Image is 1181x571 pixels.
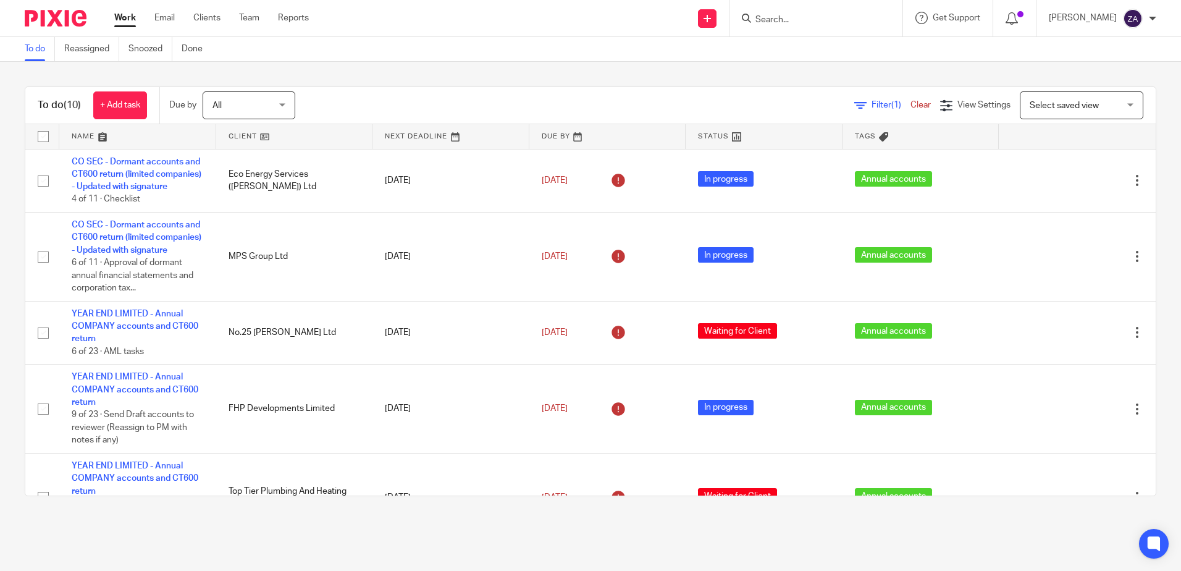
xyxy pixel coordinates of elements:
span: In progress [698,171,754,187]
a: Reports [278,12,309,24]
p: [PERSON_NAME] [1049,12,1117,24]
td: MPS Group Ltd [216,213,373,302]
td: [DATE] [372,365,529,454]
td: Top Tier Plumbing And Heating Ltd [216,453,373,542]
span: [DATE] [542,252,568,261]
a: YEAR END LIMITED - Annual COMPANY accounts and CT600 return [72,310,198,344]
span: Select saved view [1030,101,1099,110]
a: YEAR END LIMITED - Annual COMPANY accounts and CT600 return [72,373,198,407]
a: Done [182,37,212,61]
td: [DATE] [372,453,529,542]
span: Annual accounts [855,323,932,339]
span: 4 of 11 · Checklist [72,195,140,204]
span: In progress [698,400,754,415]
a: Reassigned [64,37,119,61]
span: Annual accounts [855,488,932,504]
td: No.25 [PERSON_NAME] Ltd [216,301,373,365]
h1: To do [38,99,81,112]
span: [DATE] [542,328,568,337]
a: CO SEC - Dormant accounts and CT600 return (limited companies) - Updated with signature [72,221,201,255]
span: Waiting for Client [698,323,777,339]
a: Snoozed [128,37,172,61]
span: (10) [64,100,81,110]
td: [DATE] [372,213,529,302]
td: [DATE] [372,149,529,213]
a: Team [239,12,259,24]
span: [DATE] [542,404,568,413]
span: [DATE] [542,493,568,502]
span: Annual accounts [855,171,932,187]
span: In progress [698,247,754,263]
a: Clients [193,12,221,24]
td: FHP Developments Limited [216,365,373,454]
a: YEAR END LIMITED - Annual COMPANY accounts and CT600 return [72,462,198,496]
a: + Add task [93,91,147,119]
input: Search [754,15,865,26]
span: Get Support [933,14,980,22]
span: 9 of 23 · Send Draft accounts to reviewer (Reassign to PM with notes if any) [72,410,194,444]
a: Work [114,12,136,24]
td: [DATE] [372,301,529,365]
span: Filter [872,101,910,109]
a: Clear [910,101,931,109]
img: svg%3E [1123,9,1143,28]
a: CO SEC - Dormant accounts and CT600 return (limited companies) - Updated with signature [72,158,201,192]
span: Annual accounts [855,247,932,263]
a: To do [25,37,55,61]
a: Email [154,12,175,24]
span: Waiting for Client [698,488,777,504]
span: Annual accounts [855,400,932,415]
span: View Settings [957,101,1011,109]
span: 6 of 23 · AML tasks [72,347,144,356]
img: Pixie [25,10,86,27]
td: Eco Energy Services ([PERSON_NAME]) Ltd [216,149,373,213]
span: Tags [855,133,876,140]
span: (1) [891,101,901,109]
span: [DATE] [542,176,568,185]
span: 6 of 11 · Approval of dormant annual financial statements and corporation tax... [72,258,193,292]
p: Due by [169,99,196,111]
span: All [212,101,222,110]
